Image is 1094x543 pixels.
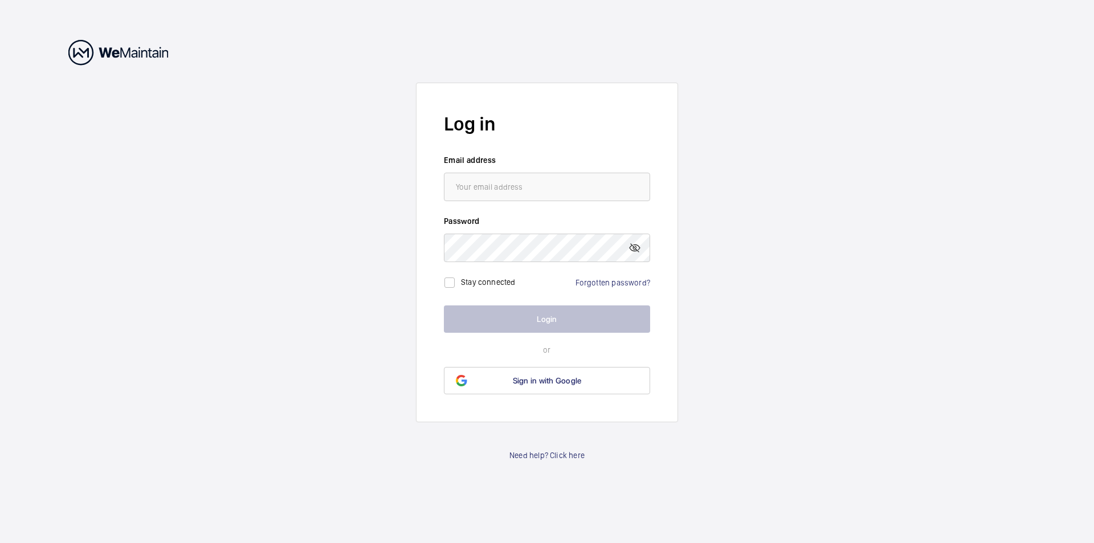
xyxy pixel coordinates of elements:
a: Need help? Click here [509,450,585,461]
span: Sign in with Google [513,376,582,385]
button: Login [444,305,650,333]
input: Your email address [444,173,650,201]
label: Password [444,215,650,227]
label: Email address [444,154,650,166]
label: Stay connected [461,277,516,286]
p: or [444,344,650,356]
h2: Log in [444,111,650,137]
a: Forgotten password? [575,278,650,287]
